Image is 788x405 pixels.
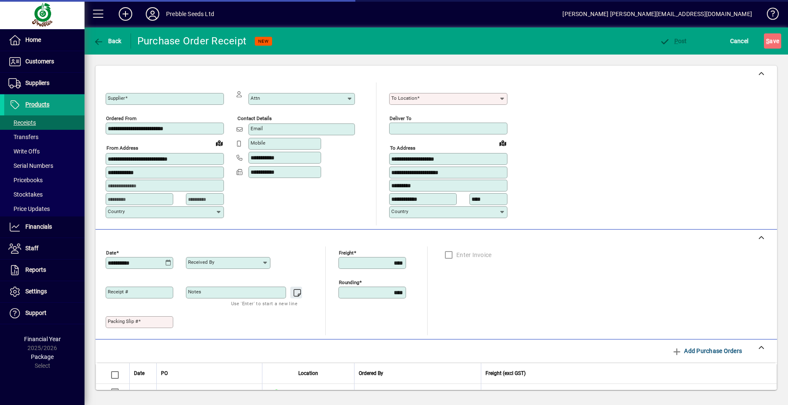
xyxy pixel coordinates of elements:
[108,208,125,214] mat-label: Country
[106,249,116,255] mat-label: Date
[391,95,417,101] mat-label: To location
[251,126,263,131] mat-label: Email
[660,38,687,44] span: ost
[8,134,38,140] span: Transfers
[339,249,354,255] mat-label: Freight
[8,119,36,126] span: Receipts
[764,33,781,49] button: Save
[258,38,269,44] span: NEW
[164,389,230,396] span: Supplier Purchase Order
[657,33,689,49] button: Post
[108,289,128,295] mat-label: Receipt #
[25,79,49,86] span: Suppliers
[4,115,85,130] a: Receipts
[25,223,52,230] span: Financials
[8,148,40,155] span: Write Offs
[4,73,85,94] a: Suppliers
[106,115,136,121] mat-label: Ordered from
[766,38,769,44] span: S
[8,177,43,183] span: Pricebooks
[25,58,54,65] span: Customers
[496,136,510,150] a: View on map
[4,187,85,202] a: Stocktakes
[271,387,346,397] span: CHRISTCHURCH
[391,208,408,214] mat-label: Country
[231,298,297,308] mat-hint: Use 'Enter' to start a new line
[24,336,61,342] span: Financial Year
[134,369,145,378] span: Date
[4,303,85,324] a: Support
[25,266,46,273] span: Reports
[674,38,678,44] span: P
[25,36,41,43] span: Home
[230,389,234,396] span: #
[390,115,412,121] mat-label: Deliver To
[108,318,138,324] mat-label: Packing Slip #
[251,140,265,146] mat-label: Mobile
[112,6,139,22] button: Add
[4,159,85,173] a: Serial Numbers
[91,33,124,49] button: Back
[4,130,85,144] a: Transfers
[139,6,166,22] button: Profile
[4,202,85,216] a: Price Updates
[4,260,85,281] a: Reports
[359,369,383,378] span: Ordered By
[25,288,47,295] span: Settings
[93,38,122,44] span: Back
[188,259,214,265] mat-label: Received by
[251,95,260,101] mat-label: Attn
[728,33,751,49] button: Cancel
[161,388,258,397] a: Supplier Purchase Order#150373
[761,2,777,29] a: Knowledge Base
[213,136,226,150] a: View on map
[485,369,766,378] div: Freight (excl GST)
[672,344,742,358] span: Add Purchase Orders
[134,369,152,378] div: Date
[166,7,214,21] div: Prebble Seeds Ltd
[4,51,85,72] a: Customers
[4,144,85,159] a: Write Offs
[339,279,359,285] mat-label: Rounding
[4,216,85,238] a: Financials
[481,384,777,401] td: 0.00
[4,281,85,302] a: Settings
[129,384,156,401] td: [DATE]
[359,369,477,378] div: Ordered By
[8,205,50,212] span: Price Updates
[188,289,201,295] mat-label: Notes
[25,309,46,316] span: Support
[766,34,779,48] span: ave
[8,162,53,169] span: Serial Numbers
[668,343,745,358] button: Add Purchase Orders
[31,353,54,360] span: Package
[161,369,258,378] div: PO
[234,389,255,396] span: 150373
[85,33,131,49] app-page-header-button: Back
[8,191,43,198] span: Stocktakes
[562,7,752,21] div: [PERSON_NAME] [PERSON_NAME][EMAIL_ADDRESS][DOMAIN_NAME]
[25,101,49,108] span: Products
[161,369,168,378] span: PO
[4,173,85,187] a: Pricebooks
[730,34,749,48] span: Cancel
[25,245,38,252] span: Staff
[108,95,125,101] mat-label: Supplier
[137,34,247,48] div: Purchase Order Receipt
[4,30,85,51] a: Home
[485,369,526,378] span: Freight (excl GST)
[284,388,342,397] span: [GEOGRAPHIC_DATA]
[4,238,85,259] a: Staff
[298,369,318,378] span: Location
